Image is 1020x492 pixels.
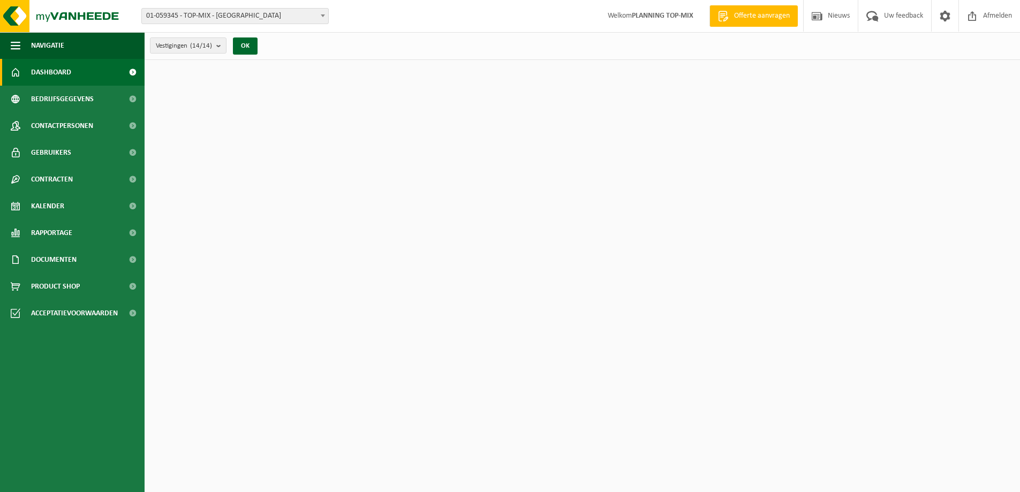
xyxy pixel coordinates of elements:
[31,112,93,139] span: Contactpersonen
[190,42,212,49] count: (14/14)
[31,139,71,166] span: Gebruikers
[31,86,94,112] span: Bedrijfsgegevens
[150,37,226,54] button: Vestigingen(14/14)
[31,219,72,246] span: Rapportage
[141,8,329,24] span: 01-059345 - TOP-MIX - Oostende
[233,37,258,55] button: OK
[731,11,792,21] span: Offerte aanvragen
[156,38,212,54] span: Vestigingen
[709,5,798,27] a: Offerte aanvragen
[31,300,118,327] span: Acceptatievoorwaarden
[142,9,328,24] span: 01-059345 - TOP-MIX - Oostende
[31,193,64,219] span: Kalender
[31,59,71,86] span: Dashboard
[31,32,64,59] span: Navigatie
[632,12,693,20] strong: PLANNING TOP-MIX
[31,246,77,273] span: Documenten
[31,273,80,300] span: Product Shop
[31,166,73,193] span: Contracten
